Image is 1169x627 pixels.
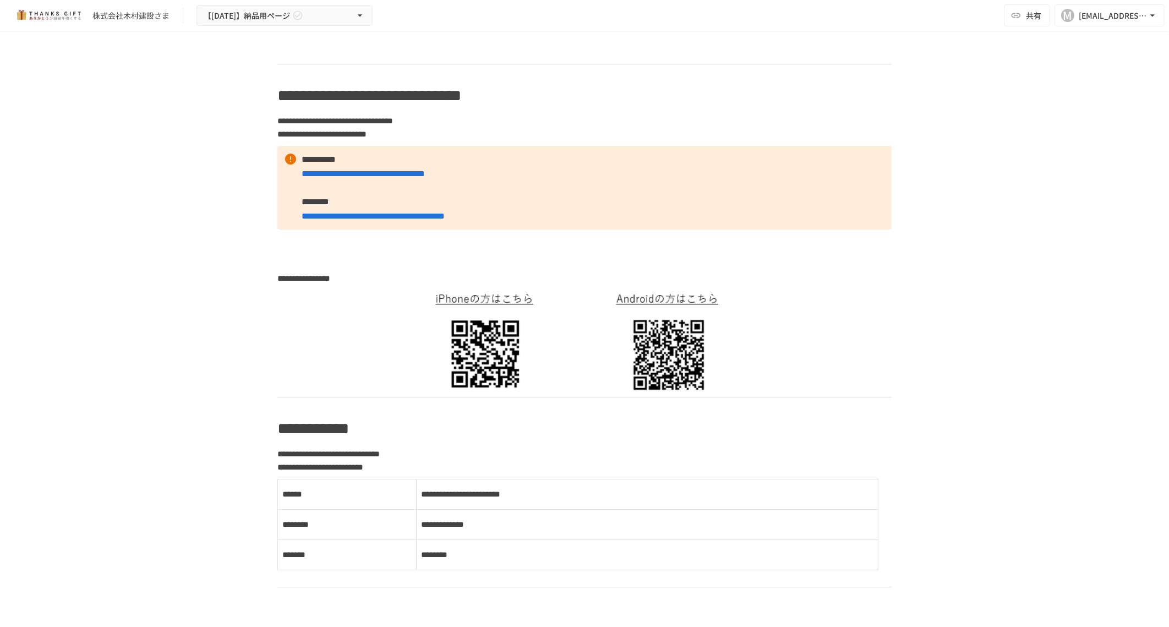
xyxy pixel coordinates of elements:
[1079,9,1147,23] div: [EMAIL_ADDRESS][DOMAIN_NAME]
[1026,9,1041,21] span: 共有
[1004,4,1050,26] button: 共有
[1061,9,1074,22] div: M
[92,10,170,21] div: 株式会社木村建設さま
[196,5,373,26] button: 【[DATE]】納品用ページ
[204,9,290,23] span: 【[DATE]】納品用ページ
[13,7,84,24] img: mMP1OxWUAhQbsRWCurg7vIHe5HqDpP7qZo7fRoNLXQh
[1055,4,1165,26] button: M[EMAIL_ADDRESS][DOMAIN_NAME]
[428,291,741,392] img: yE3MlILuB5yoMJLIvIuruww1FFU0joKMIrHL3wH5nFg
